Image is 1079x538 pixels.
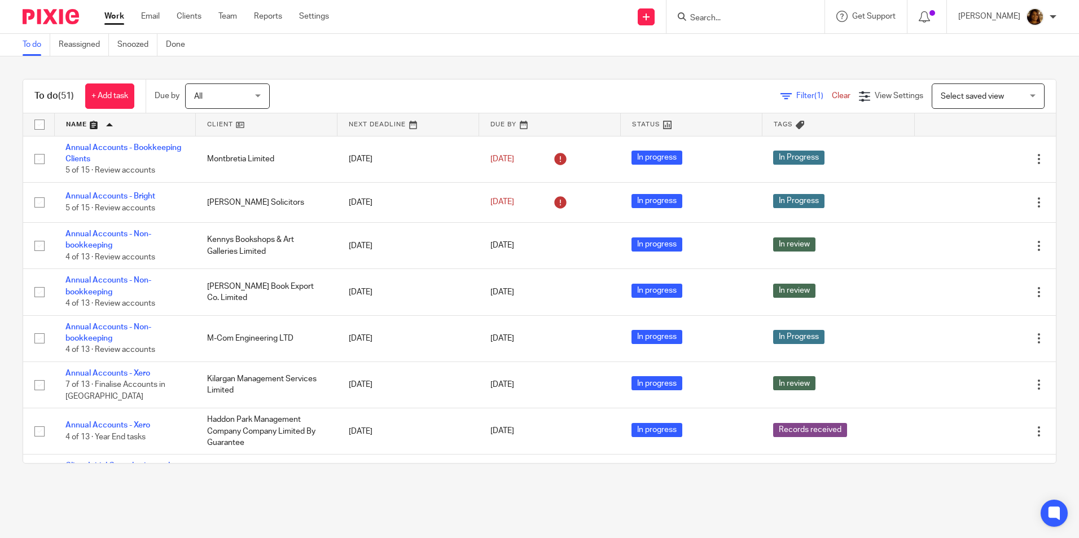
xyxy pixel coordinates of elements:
span: In progress [631,330,682,344]
a: Annual Accounts - Xero [65,369,150,377]
span: In review [773,284,815,298]
a: To do [23,34,50,56]
span: In progress [631,423,682,437]
span: Tags [774,121,793,127]
a: Annual Accounts - Non-bookkeeping [65,276,151,296]
td: [DATE] [337,408,479,455]
span: In progress [631,151,682,165]
span: 5 of 15 · Review accounts [65,166,155,174]
span: View Settings [875,92,923,100]
a: Annual Accounts - Xero [65,421,150,429]
span: In progress [631,237,682,252]
span: (1) [814,92,823,100]
td: [DATE] [337,455,479,513]
a: Annual Accounts - Bookkeeping Clients [65,144,181,163]
td: [DATE] [337,182,479,222]
a: Clients [177,11,201,22]
td: [PERSON_NAME] Book Export Co. Limited [196,269,337,315]
h1: To do [34,90,74,102]
a: + Add task [85,83,134,109]
a: Work [104,11,124,22]
p: [PERSON_NAME] [958,11,1020,22]
td: [DATE] [337,223,479,269]
span: [DATE] [490,288,514,296]
span: In Progress [773,194,824,208]
span: 5 of 15 · Review accounts [65,204,155,212]
td: [PERSON_NAME] [196,455,337,513]
a: Client Initial Consultation and Proposal [65,462,170,481]
a: Annual Accounts - Non-bookkeeping [65,323,151,342]
td: [DATE] [337,269,479,315]
span: In Progress [773,151,824,165]
span: In progress [631,284,682,298]
td: [DATE] [337,361,479,408]
td: Kennys Bookshops & Art Galleries Limited [196,223,337,269]
td: Kilargan Management Services Limited [196,361,337,408]
span: Records received [773,423,847,437]
span: All [194,92,203,100]
span: In progress [631,376,682,390]
a: Reassigned [59,34,109,56]
span: 4 of 13 · Review accounts [65,253,155,261]
a: Annual Accounts - Non-bookkeeping [65,230,151,249]
td: Haddon Park Management Company Company Limited By Guarantee [196,408,337,455]
a: Team [218,11,237,22]
a: Clear [832,92,850,100]
img: Arvinder.jpeg [1026,8,1044,26]
span: In Progress [773,330,824,344]
td: [PERSON_NAME] Solicitors [196,182,337,222]
span: Filter [796,92,832,100]
span: In review [773,237,815,252]
td: Montbretia Limited [196,136,337,182]
span: In progress [631,194,682,208]
span: 4 of 13 · Review accounts [65,299,155,307]
span: (51) [58,91,74,100]
span: [DATE] [490,155,514,163]
span: In review [773,376,815,390]
td: M-Com Engineering LTD [196,315,337,361]
span: [DATE] [490,242,514,250]
td: [DATE] [337,136,479,182]
img: Pixie [23,9,79,24]
a: Settings [299,11,329,22]
a: Snoozed [117,34,157,56]
span: [DATE] [490,334,514,342]
td: [DATE] [337,315,479,361]
span: 7 of 13 · Finalise Accounts in [GEOGRAPHIC_DATA] [65,381,165,400]
span: [DATE] [490,199,514,206]
span: [DATE] [490,381,514,389]
span: Get Support [852,12,896,20]
p: Due by [155,90,179,102]
span: [DATE] [490,427,514,435]
input: Search [689,14,791,24]
a: Email [141,11,160,22]
a: Done [166,34,194,56]
span: 4 of 13 · Review accounts [65,346,155,354]
span: 4 of 13 · Year End tasks [65,433,146,441]
a: Reports [254,11,282,22]
a: Annual Accounts - Bright [65,192,155,200]
span: Select saved view [941,92,1004,100]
